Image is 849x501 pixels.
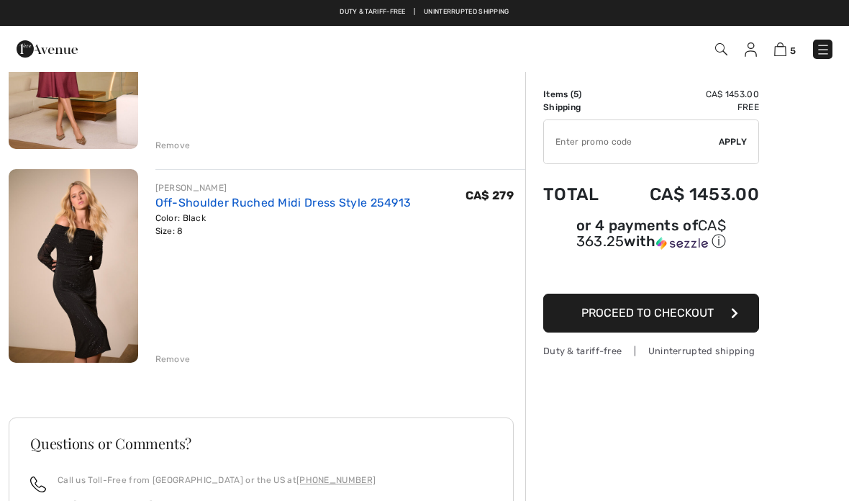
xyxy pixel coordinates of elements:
span: Apply [719,135,748,148]
span: CA$ 363.25 [576,217,726,250]
a: Off-Shoulder Ruched Midi Dress Style 254913 [155,196,412,209]
div: Remove [155,139,191,152]
img: My Info [745,42,757,57]
span: CA$ 279 [466,189,514,202]
h3: Questions or Comments? [30,436,492,451]
img: 1ère Avenue [17,35,78,63]
a: 5 [774,40,796,58]
span: 5 [790,45,796,56]
img: call [30,477,46,492]
div: [PERSON_NAME] [155,181,412,194]
input: Promo code [544,120,719,163]
div: or 4 payments ofCA$ 363.25withSezzle Click to learn more about Sezzle [543,219,759,256]
td: Items ( ) [543,88,616,101]
div: Color: Black Size: 8 [155,212,412,238]
td: Total [543,170,616,219]
span: Proceed to Checkout [581,306,714,320]
img: Shopping Bag [774,42,786,56]
p: Call us Toll-Free from [GEOGRAPHIC_DATA] or the US at [58,474,376,487]
img: Search [715,43,727,55]
td: Free [616,101,759,114]
span: 5 [573,89,578,99]
a: 1ère Avenue [17,41,78,55]
td: Shipping [543,101,616,114]
img: Menu [816,42,830,57]
img: Off-Shoulder Ruched Midi Dress Style 254913 [9,169,138,363]
div: Duty & tariff-free | Uninterrupted shipping [543,344,759,358]
div: or 4 payments of with [543,219,759,251]
div: Remove [155,353,191,366]
td: CA$ 1453.00 [616,88,759,101]
img: Sezzle [656,237,708,250]
iframe: PayPal-paypal [543,256,759,289]
td: CA$ 1453.00 [616,170,759,219]
a: [PHONE_NUMBER] [296,475,376,485]
button: Proceed to Checkout [543,294,759,333]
